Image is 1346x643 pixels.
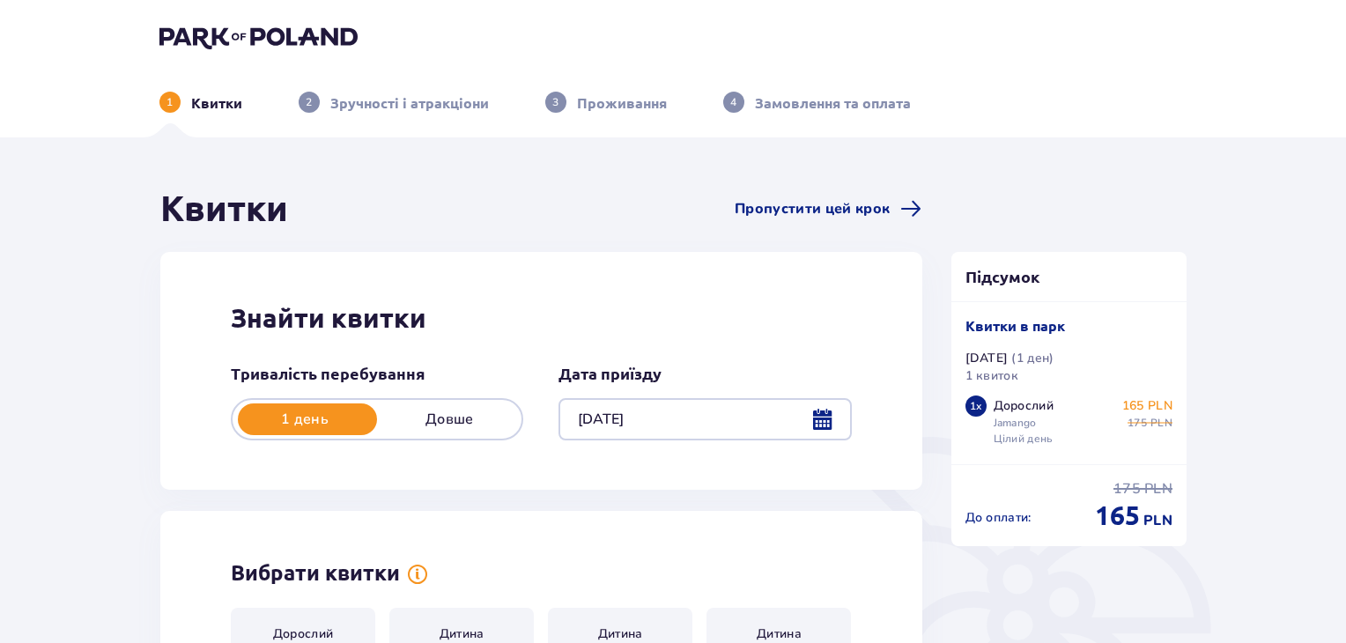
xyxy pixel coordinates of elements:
p: PLN [1143,511,1172,530]
p: Зручності і атракціони [330,93,489,113]
p: 165 [1095,499,1140,532]
p: Дитина [598,625,643,643]
p: PLN [1144,479,1172,499]
p: Тривалість перебування [231,363,425,384]
p: Дитина [757,625,802,643]
div: 1 x [965,395,987,417]
p: Цілий день [994,431,1054,447]
p: Підсумок [951,266,1187,287]
p: Проживання [577,93,667,113]
p: 2 [306,94,312,110]
p: Дитина [440,625,484,643]
p: До оплати : [965,509,1032,527]
h2: Знайти квитки [231,301,852,335]
span: Пропустити цей крок [735,199,890,218]
p: [DATE] [965,350,1009,367]
p: Дата приїзду [558,363,662,384]
p: 4 [730,94,736,110]
p: 1 квиток [965,367,1019,385]
p: PLN [1150,415,1172,431]
p: Дорослий [994,397,1054,415]
img: Park of Poland logo [159,25,358,49]
p: ( 1 ден ) [1011,350,1054,367]
p: Довше [377,410,521,429]
h1: Квитки [160,187,288,231]
p: 3 [552,94,558,110]
p: 1 день [233,410,377,429]
p: 1 [166,94,173,110]
p: Замовлення та оплата [755,93,911,113]
p: 175 [1128,415,1147,431]
p: Jamango [994,415,1037,431]
p: 175 [1113,479,1141,499]
a: Пропустити цей крок [735,198,921,219]
p: 165 PLN [1122,397,1172,415]
p: Вибрати квитки [231,560,400,587]
p: Квитки в парк [965,316,1065,336]
p: Квитки [191,93,242,113]
p: Дорослий [273,625,334,643]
